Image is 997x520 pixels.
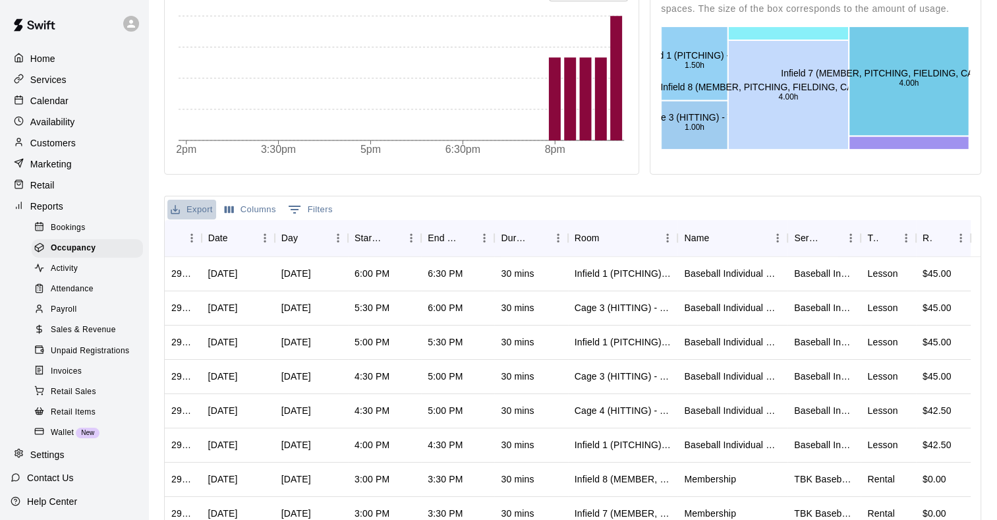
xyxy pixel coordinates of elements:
[171,267,195,280] div: 2936648
[348,219,421,256] div: Start Time
[501,301,534,314] div: 30 mins
[27,471,74,484] p: Contact Us
[916,219,971,256] div: Revenue
[32,260,143,278] div: Activity
[281,473,311,486] div: Monday
[32,259,148,279] a: Activity
[709,229,727,247] button: Sort
[501,473,534,486] div: 30 mins
[11,112,138,132] div: Availability
[51,221,86,235] span: Bookings
[202,219,275,256] div: Date
[768,228,787,248] button: Menu
[794,335,854,349] div: Baseball Individual PITCHING - 30 minutes
[171,507,195,520] div: 2923123
[51,303,76,316] span: Payroll
[428,404,463,417] div: 5:00 PM
[261,144,296,155] tspan: 3:30pm
[575,473,671,486] div: Infield 8 (MEMBER, PITCHING, FIELDING, CATCHING) - TBK
[794,301,854,314] div: Baseball Individual HITTING - 30 minutes
[32,219,143,237] div: Bookings
[208,507,238,520] div: 10/06/2025
[923,301,952,314] div: $45.00
[684,473,736,486] div: Membership
[794,473,854,486] div: TBK Baseball/Softball - Pitching Lane Rental w/ Mound
[51,262,78,275] span: Activity
[11,445,138,465] a: Settings
[281,404,311,417] div: Monday
[27,495,77,508] p: Help Center
[684,335,781,349] div: Baseball Individual PITCHING - 30 minutes
[281,219,298,256] div: Day
[923,219,932,256] div: Revenue
[575,507,671,520] div: Infield 7 (MEMBER, PITCHING, FIELDING, CATCHING) - TBK
[575,267,671,280] div: Infield 1 (PITCHING) - TBK
[171,335,195,349] div: 2936638
[428,267,463,280] div: 6:30 PM
[51,365,82,378] span: Invoices
[867,507,894,520] div: Rental
[30,94,69,107] p: Calendar
[11,133,138,153] a: Customers
[171,438,195,451] div: 2936574
[428,335,463,349] div: 5:30 PM
[167,200,216,220] button: Export
[32,320,148,341] a: Sales & Revenue
[548,228,568,248] button: Menu
[575,335,671,349] div: Infield 1 (PITCHING) - TBK
[32,382,148,402] a: Retail Sales
[684,267,781,280] div: Baseball Individual PITCHING - 30 minutes
[575,404,671,417] div: Cage 4 (HITTING) - TBK
[360,144,381,155] tspan: 5pm
[428,219,456,256] div: End Time
[32,341,148,361] a: Unpaid Registrations
[794,438,854,451] div: Baseball Individual PITCHING - 30 minutes
[355,404,389,417] div: 4:30 PM
[176,144,196,155] tspan: 2pm
[51,406,96,419] span: Retail Items
[677,219,787,256] div: Name
[281,301,311,314] div: Monday
[30,115,75,129] p: Availability
[355,301,389,314] div: 5:30 PM
[11,70,138,90] div: Services
[32,279,148,300] a: Attendance
[896,228,916,248] button: Menu
[208,267,238,280] div: 10/06/2025
[32,239,143,258] div: Occupancy
[51,426,74,440] span: Wallet
[600,229,618,247] button: Sort
[32,238,148,258] a: Occupancy
[355,267,389,280] div: 6:00 PM
[328,228,348,248] button: Menu
[658,228,677,248] button: Menu
[281,335,311,349] div: Monday
[932,229,951,247] button: Sort
[32,361,148,382] a: Invoices
[285,199,336,220] button: Show filters
[32,424,143,442] div: WalletNew
[899,78,919,88] text: 4.00h
[923,335,952,349] div: $45.00
[684,404,781,417] div: Baseball Individual HITTING - 30 minutes
[208,335,238,349] div: 10/06/2025
[867,404,897,417] div: Lesson
[208,370,238,383] div: 10/06/2025
[575,370,671,383] div: Cage 3 (HITTING) - TBK
[32,300,148,320] a: Payroll
[228,229,246,247] button: Sort
[171,301,195,314] div: 2936642
[221,200,279,220] button: Select columns
[923,404,952,417] div: $42.50
[575,438,671,451] div: Infield 1 (PITCHING) - TBK
[30,136,76,150] p: Customers
[355,438,389,451] div: 4:00 PM
[684,370,781,383] div: Baseball Individual HITTING - 30 minutes
[923,507,946,520] div: $0.00
[208,301,238,314] div: 10/06/2025
[878,229,896,247] button: Sort
[474,228,494,248] button: Menu
[428,473,463,486] div: 3:30 PM
[275,219,348,256] div: Day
